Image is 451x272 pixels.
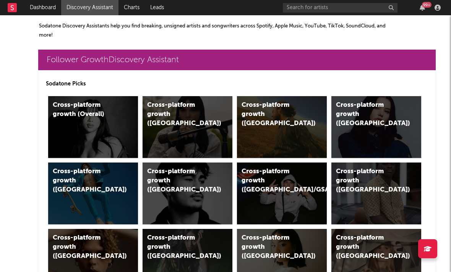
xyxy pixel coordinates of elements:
div: Cross-platform growth ([GEOGRAPHIC_DATA]) [147,167,212,195]
a: Follower GrowthDiscovery Assistant [38,50,436,70]
a: Cross-platform growth (Overall) [48,96,138,158]
a: Cross-platform growth ([GEOGRAPHIC_DATA]/GSA) [237,163,327,224]
div: Cross-platform growth ([GEOGRAPHIC_DATA]) [242,101,306,128]
div: Cross-platform growth ([GEOGRAPHIC_DATA]) [147,233,212,261]
button: 99+ [420,5,425,11]
a: Cross-platform growth ([GEOGRAPHIC_DATA]) [331,96,421,158]
div: Cross-platform growth ([GEOGRAPHIC_DATA]) [147,101,212,128]
div: Cross-platform growth ([GEOGRAPHIC_DATA]) [336,101,401,128]
div: 99 + [422,2,432,8]
div: Cross-platform growth ([GEOGRAPHIC_DATA]) [53,233,117,261]
input: Search for artists [283,3,397,13]
div: Cross-platform growth ([GEOGRAPHIC_DATA]) [53,167,117,195]
div: Cross-platform growth ([GEOGRAPHIC_DATA]/GSA) [242,167,306,195]
a: Cross-platform growth ([GEOGRAPHIC_DATA]) [237,96,327,158]
a: Cross-platform growth ([GEOGRAPHIC_DATA]) [331,163,421,224]
a: Cross-platform growth ([GEOGRAPHIC_DATA]) [48,163,138,224]
div: Cross-platform growth ([GEOGRAPHIC_DATA]) [336,167,401,195]
p: Sodatone Discovery Assistants help you find breaking, unsigned artists and songwriters across Spo... [39,22,399,40]
a: Cross-platform growth ([GEOGRAPHIC_DATA]) [143,163,232,224]
a: Cross-platform growth ([GEOGRAPHIC_DATA]) [143,96,232,158]
p: Sodatone Picks [46,79,428,89]
div: Cross-platform growth (Overall) [53,101,117,119]
div: Cross-platform growth ([GEOGRAPHIC_DATA]) [336,233,401,261]
div: Cross-platform growth ([GEOGRAPHIC_DATA]) [242,233,306,261]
